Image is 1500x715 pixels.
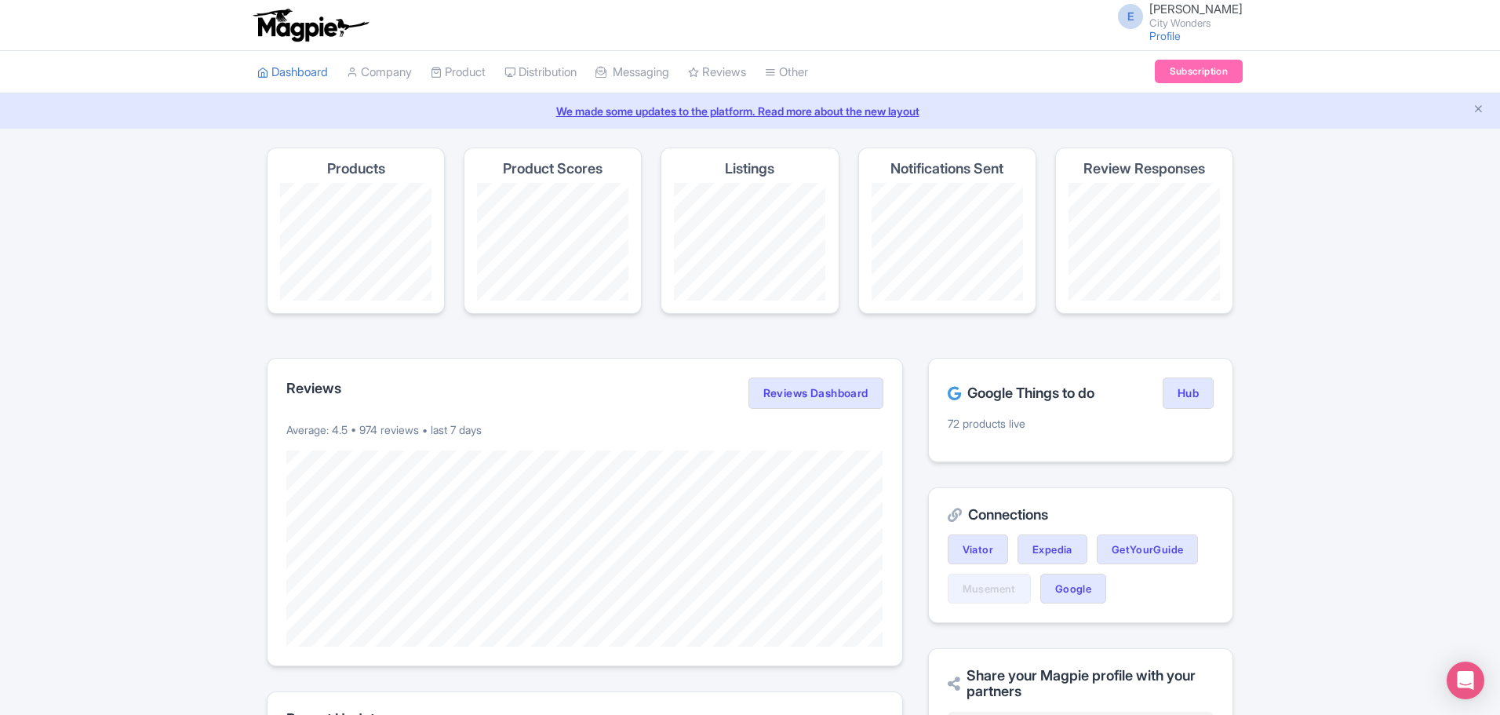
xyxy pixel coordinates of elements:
h2: Connections [948,507,1214,523]
a: E [PERSON_NAME] City Wonders [1109,3,1243,28]
a: Hub [1163,378,1214,409]
h2: Share your Magpie profile with your partners [948,668,1214,699]
a: Subscription [1155,60,1243,83]
h4: Review Responses [1083,161,1205,177]
h2: Google Things to do [948,385,1094,401]
button: Close announcement [1473,101,1484,119]
a: Viator [948,534,1008,564]
h4: Products [327,161,385,177]
a: Messaging [595,51,669,94]
h4: Notifications Sent [890,161,1003,177]
a: Profile [1149,29,1181,42]
div: Open Intercom Messenger [1447,662,1484,699]
a: Distribution [504,51,577,94]
a: Reviews Dashboard [748,378,883,409]
a: We made some updates to the platform. Read more about the new layout [9,103,1491,119]
a: Google [1040,574,1106,604]
h2: Reviews [286,381,341,396]
a: Expedia [1018,534,1087,564]
small: City Wonders [1149,18,1243,28]
p: 72 products live [948,415,1214,432]
a: Other [765,51,808,94]
span: E [1118,4,1143,29]
a: Product [431,51,486,94]
a: Company [347,51,412,94]
img: logo-ab69f6fb50320c5b225c76a69d11143b.png [249,8,371,42]
h4: Product Scores [503,161,603,177]
span: [PERSON_NAME] [1149,2,1243,16]
p: Average: 4.5 • 974 reviews • last 7 days [286,421,883,438]
a: GetYourGuide [1097,534,1199,564]
a: Dashboard [257,51,328,94]
h4: Listings [725,161,774,177]
a: Reviews [688,51,746,94]
a: Musement [948,574,1031,604]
